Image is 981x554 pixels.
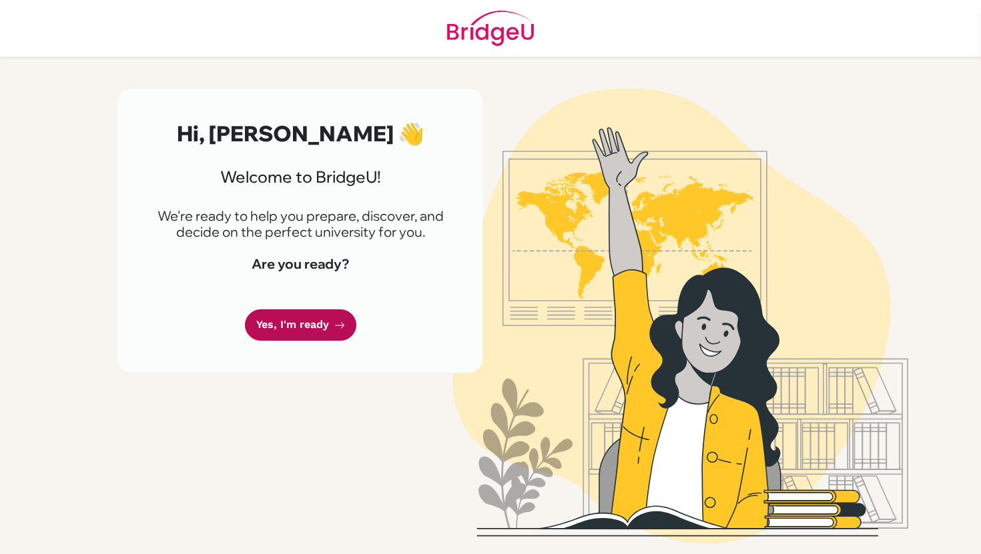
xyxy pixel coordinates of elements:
[245,309,356,341] a: Yes, I'm ready
[150,256,450,272] h4: Are you ready?
[150,167,450,187] h3: Welcome to BridgeU!
[150,121,450,146] h2: Hi, [PERSON_NAME] 👋
[150,208,450,240] p: We're ready to help you prepare, discover, and decide on the perfect university for you.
